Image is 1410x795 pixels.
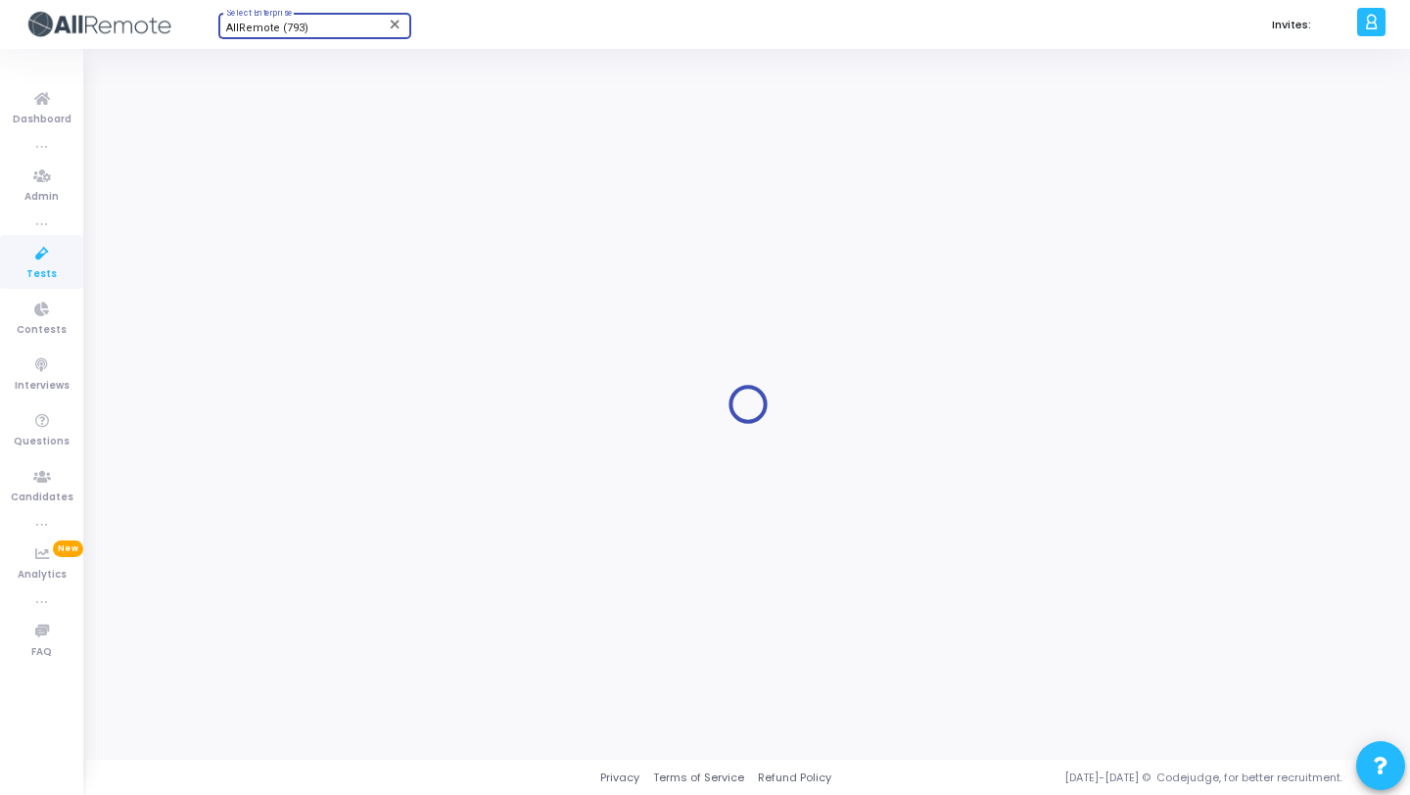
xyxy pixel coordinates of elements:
[15,378,70,395] span: Interviews
[26,266,57,283] span: Tests
[226,22,308,34] span: AllRemote (793)
[18,567,67,584] span: Analytics
[653,770,744,786] a: Terms of Service
[11,490,73,506] span: Candidates
[17,322,67,339] span: Contests
[1272,17,1311,33] label: Invites:
[388,17,403,32] mat-icon: Clear
[600,770,639,786] a: Privacy
[14,434,70,450] span: Questions
[758,770,831,786] a: Refund Policy
[53,540,83,557] span: New
[13,112,71,128] span: Dashboard
[31,644,52,661] span: FAQ
[831,770,1386,786] div: [DATE]-[DATE] © Codejudge, for better recruitment.
[24,5,171,44] img: logo
[24,189,59,206] span: Admin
